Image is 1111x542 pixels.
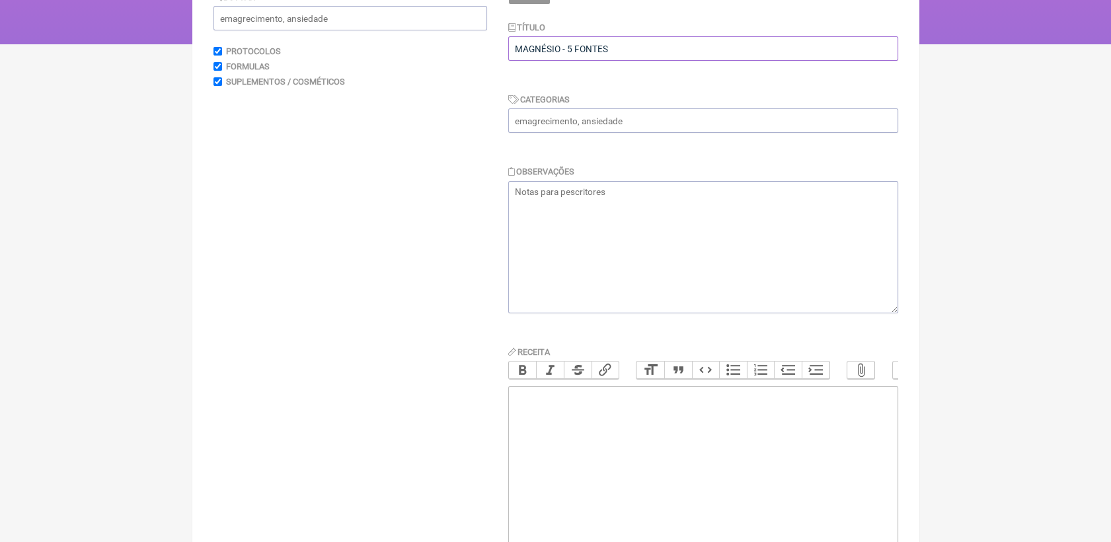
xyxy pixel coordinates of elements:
label: Formulas [226,61,270,71]
button: Italic [536,362,564,379]
label: Categorias [508,95,570,104]
label: Receita [508,347,551,357]
button: Heading [636,362,664,379]
label: Título [508,22,546,32]
button: Link [592,362,619,379]
label: Observações [508,167,575,176]
button: Undo [893,362,921,379]
input: emagrecimento, ansiedade [508,108,898,133]
button: Decrease Level [774,362,802,379]
button: Bold [509,362,537,379]
label: Suplementos / Cosméticos [226,77,345,87]
button: Attach Files [847,362,875,379]
button: Quote [664,362,692,379]
button: Strikethrough [564,362,592,379]
label: Protocolos [226,46,281,56]
button: Bullets [719,362,747,379]
button: Numbers [747,362,775,379]
button: Code [692,362,720,379]
input: emagrecimento, ansiedade [213,6,487,30]
button: Increase Level [802,362,829,379]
